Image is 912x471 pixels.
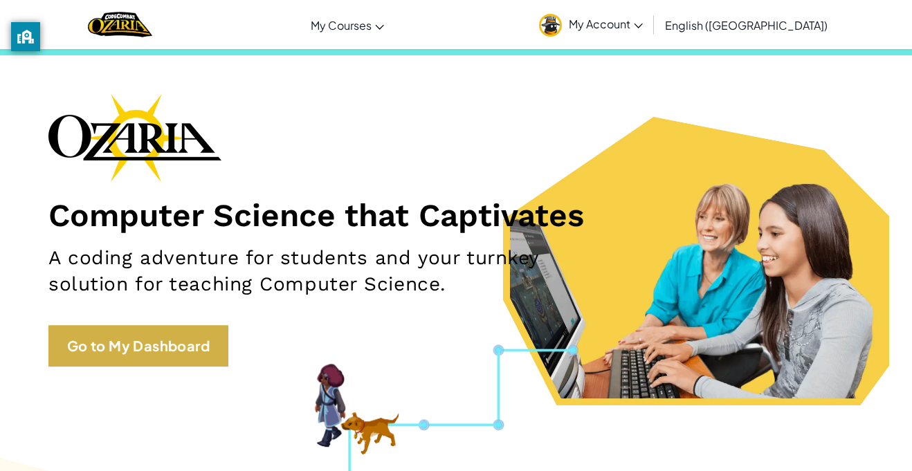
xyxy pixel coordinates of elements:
[48,325,228,367] a: Go to My Dashboard
[48,245,594,297] h2: A coding adventure for students and your turnkey solution for teaching Computer Science.
[88,10,152,39] a: Ozaria by CodeCombat logo
[569,17,643,31] span: My Account
[48,196,864,234] h1: Computer Science that Captivates
[539,14,562,37] img: avatar
[658,6,835,44] a: English ([GEOGRAPHIC_DATA])
[665,18,828,33] span: English ([GEOGRAPHIC_DATA])
[304,6,391,44] a: My Courses
[311,18,372,33] span: My Courses
[532,3,650,46] a: My Account
[88,10,152,39] img: Home
[11,22,40,51] button: privacy banner
[48,93,221,182] img: Ozaria branding logo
